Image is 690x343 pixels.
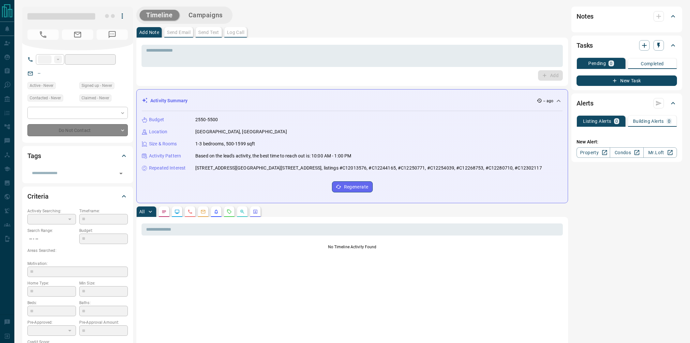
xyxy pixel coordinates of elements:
[615,119,618,123] p: 0
[142,244,563,250] p: No Timeline Activity Found
[633,119,664,123] p: Building Alerts
[142,95,562,107] div: Activity Summary-- ago
[79,319,128,325] p: Pre-Approval Amount:
[588,61,606,66] p: Pending
[227,209,232,214] svg: Requests
[79,228,128,234] p: Budget:
[577,147,610,158] a: Property
[195,165,542,171] p: [STREET_ADDRESS][GEOGRAPHIC_DATA][STREET_ADDRESS], listings #C12013576, #C12244165, #C12250771, #...
[27,300,76,306] p: Beds:
[149,165,186,171] p: Repeated Interest
[30,95,61,101] span: Contacted - Never
[27,228,76,234] p: Search Range:
[195,116,218,123] p: 2550-5500
[577,40,593,51] h2: Tasks
[149,140,177,147] p: Size & Rooms
[27,280,76,286] p: Home Type:
[641,61,664,66] p: Completed
[214,209,219,214] svg: Listing Alerts
[27,191,49,202] h2: Criteria
[332,181,373,192] button: Regenerate
[610,61,612,66] p: 0
[543,98,553,104] p: -- ago
[79,300,128,306] p: Baths:
[79,280,128,286] p: Min Size:
[149,128,167,135] p: Location
[577,139,677,145] p: New Alert:
[27,248,128,253] p: Areas Searched:
[27,148,128,164] div: Tags
[82,82,112,89] span: Signed up - Never
[27,151,41,161] h2: Tags
[38,71,40,76] a: --
[161,209,167,214] svg: Notes
[150,97,187,104] p: Activity Summary
[174,209,180,214] svg: Lead Browsing Activity
[27,29,59,40] span: No Number
[97,29,128,40] span: No Number
[240,209,245,214] svg: Opportunities
[149,153,181,159] p: Activity Pattern
[27,261,128,267] p: Motivation:
[195,128,287,135] p: [GEOGRAPHIC_DATA], [GEOGRAPHIC_DATA]
[577,11,593,22] h2: Notes
[668,119,670,123] p: 0
[577,8,677,24] div: Notes
[116,169,126,178] button: Open
[139,30,159,35] p: Add Note
[79,208,128,214] p: Timeframe:
[577,38,677,53] div: Tasks
[27,234,76,244] p: -- - --
[27,124,128,136] div: Do Not Contact
[82,95,109,101] span: Claimed - Never
[583,119,611,123] p: Listing Alerts
[27,188,128,204] div: Criteria
[643,147,677,158] a: Mr.Loft
[201,209,206,214] svg: Emails
[195,140,255,147] p: 1-3 bedrooms, 500-1599 sqft
[149,116,164,123] p: Budget
[253,209,258,214] svg: Agent Actions
[610,147,643,158] a: Condos
[27,319,76,325] p: Pre-Approved:
[139,209,144,214] p: All
[577,95,677,111] div: Alerts
[195,153,351,159] p: Based on the lead's activity, the best time to reach out is: 10:00 AM - 1:00 PM
[30,82,53,89] span: Active - Never
[140,10,179,21] button: Timeline
[182,10,229,21] button: Campaigns
[187,209,193,214] svg: Calls
[577,98,593,108] h2: Alerts
[577,75,677,86] button: New Task
[62,29,93,40] span: No Email
[27,208,76,214] p: Actively Searching:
